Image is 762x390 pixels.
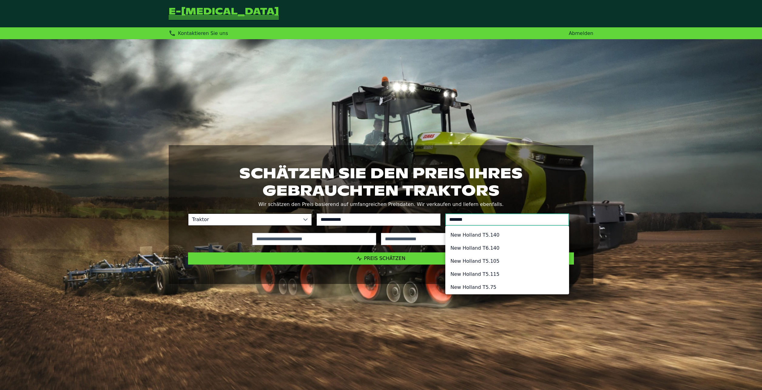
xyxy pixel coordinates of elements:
span: Kontaktieren Sie uns [178,30,228,36]
a: Zurück zur Startseite [169,7,279,20]
span: Traktor [188,214,299,225]
h1: Schätzen Sie den Preis Ihres gebrauchten Traktors [188,165,574,199]
p: Wir schätzen den Preis basierend auf umfangreichen Preisdaten. Wir verkaufen und liefern ebenfalls. [188,200,574,209]
span: Preis schätzen [364,255,406,261]
li: New Holland T5.75 [446,281,569,294]
a: Abmelden [569,30,593,36]
li: New Holland T5.105 [446,255,569,268]
li: New Holland T5.115 [446,268,569,281]
li: New Holland T5.140 [446,228,569,241]
div: Kontaktieren Sie uns [169,30,228,37]
button: Preis schätzen [188,252,574,265]
li: New Holland T6.140 [446,241,569,255]
li: New Holland T5.85 [446,294,569,307]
